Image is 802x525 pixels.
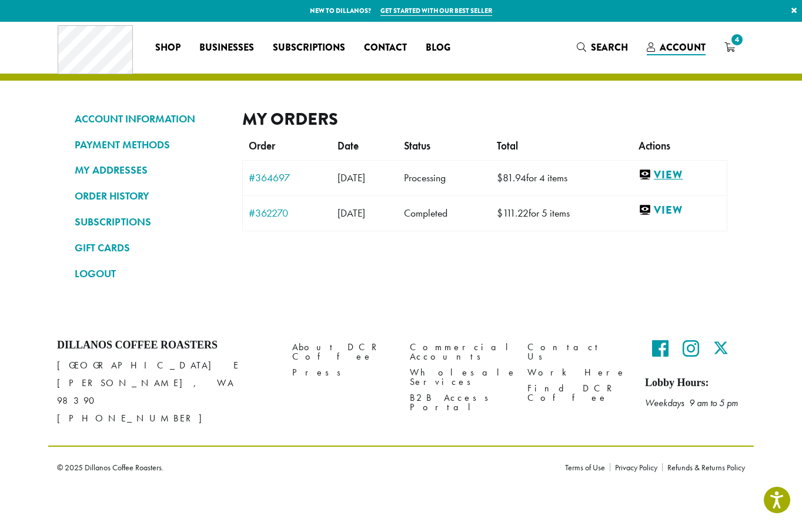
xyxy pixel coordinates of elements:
[497,171,526,184] span: 81.94
[249,172,326,183] a: #364697
[75,109,225,129] a: ACCOUNT INFORMATION
[645,397,738,409] em: Weekdays 9 am to 5 pm
[273,41,345,55] span: Subscriptions
[57,357,275,427] p: [GEOGRAPHIC_DATA] E [PERSON_NAME], WA 98390 [PHONE_NUMBER]
[380,6,492,16] a: Get started with our best seller
[199,41,254,55] span: Businesses
[57,339,275,352] h4: Dillanos Coffee Roasters
[337,207,365,220] span: [DATE]
[497,207,529,220] span: 111.22
[497,171,503,184] span: $
[426,41,450,55] span: Blog
[75,264,225,284] a: LOGOUT
[491,195,633,231] td: for 5 items
[645,377,745,390] h5: Lobby Hours:
[75,135,225,155] a: PAYMENT METHODS
[591,41,628,54] span: Search
[292,339,392,364] a: About DCR Coffee
[410,390,510,416] a: B2B Access Portal
[155,41,181,55] span: Shop
[404,139,430,152] span: Status
[527,381,627,406] a: Find DCR Coffee
[639,168,721,182] a: View
[639,139,670,152] span: Actions
[610,463,662,471] a: Privacy Policy
[75,212,225,232] a: SUBSCRIPTIONS
[398,195,491,231] td: Completed
[497,139,518,152] span: Total
[662,463,745,471] a: Refunds & Returns Policy
[729,32,745,48] span: 4
[337,139,359,152] span: Date
[75,238,225,258] a: GIFT CARDS
[567,38,637,57] a: Search
[57,463,547,471] p: © 2025 Dillanos Coffee Roasters.
[660,41,706,54] span: Account
[527,365,627,381] a: Work Here
[497,207,503,220] span: $
[491,160,633,195] td: for 4 items
[75,186,225,206] a: ORDER HISTORY
[292,365,392,381] a: Press
[242,109,727,129] h2: My Orders
[565,463,610,471] a: Terms of Use
[398,160,491,195] td: Processing
[146,38,190,57] a: Shop
[410,339,510,364] a: Commercial Accounts
[527,339,627,364] a: Contact Us
[364,41,407,55] span: Contact
[337,171,365,184] span: [DATE]
[75,109,225,293] nav: Account pages
[249,139,275,152] span: Order
[639,203,721,218] a: View
[410,365,510,390] a: Wholesale Services
[249,208,326,218] a: #362270
[75,160,225,180] a: MY ADDRESSES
